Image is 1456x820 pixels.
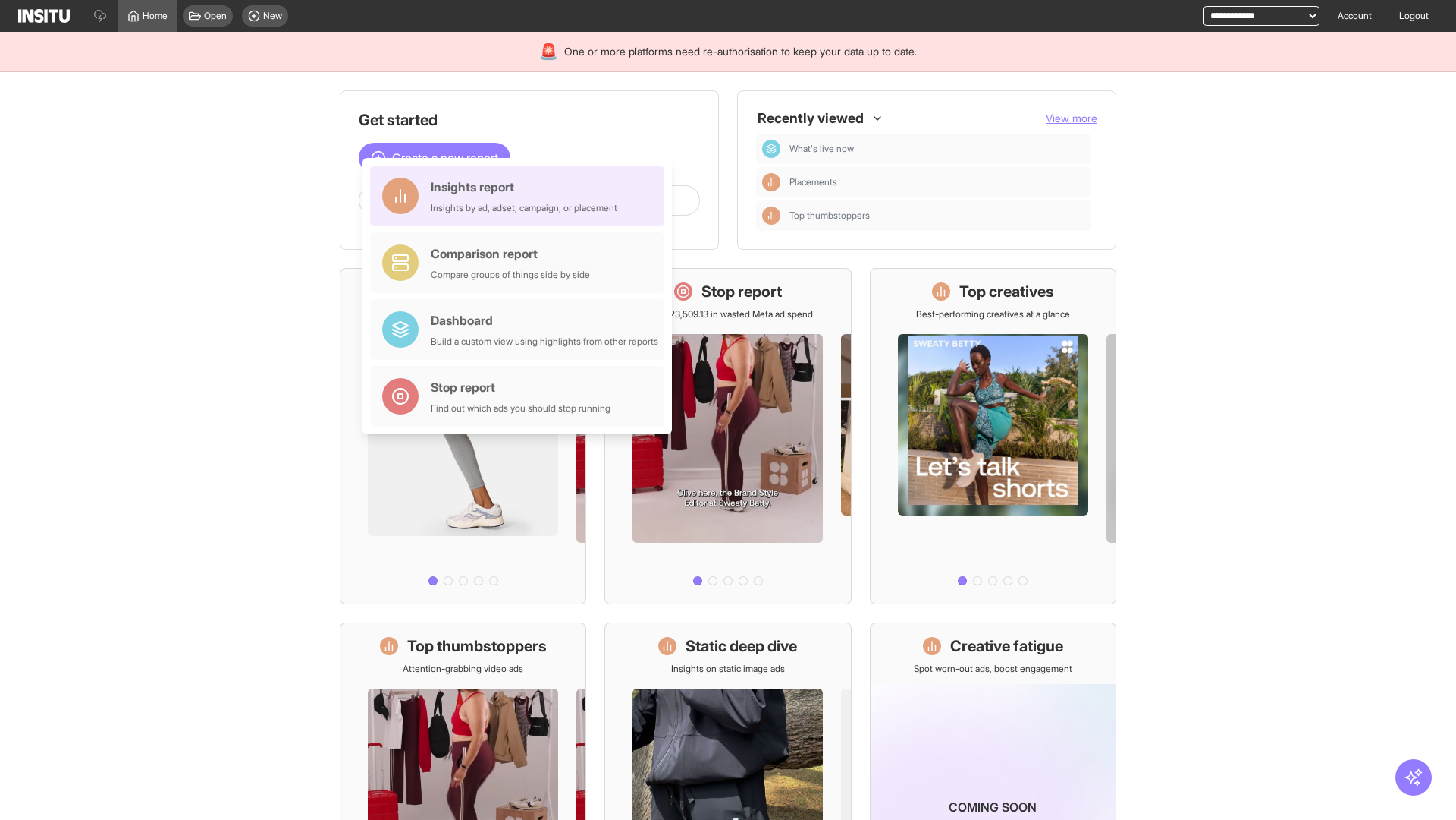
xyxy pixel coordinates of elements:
[789,210,1085,222] span: Top thumbstoppers
[431,269,590,281] div: Compare groups of things side by side
[431,378,610,396] div: Stop report
[359,143,510,173] button: Create a new report
[564,44,917,59] span: One or more platforms need re-authorisation to keep your data up to date.
[431,202,617,214] div: Insights by ad, adset, campaign, or placement
[789,143,854,155] span: What's live now
[431,402,610,415] div: Find out which ads you should stop running
[762,207,780,225] div: Insights
[686,635,797,657] h1: Static deep dive
[870,268,1116,604] a: Top creativesBest-performing creatives at a glance
[789,210,870,222] span: Top thumbstoppers
[392,149,498,167] span: Create a new report
[431,336,658,348] div: Build a custom view using highlights from other reports
[1046,111,1097,126] button: View more
[701,281,782,302] h1: Stop report
[143,10,168,22] span: Home
[204,10,227,22] span: Open
[604,268,851,604] a: Stop reportSave £23,509.13 in wasted Meta ad spend
[671,663,785,675] p: Insights on static image ads
[642,308,813,320] p: Save £23,509.13 in wasted Meta ad spend
[403,663,523,675] p: Attention-grabbing video ads
[340,268,586,604] a: What's live nowSee all active ads instantly
[762,140,780,158] div: Dashboard
[431,244,590,263] div: Comparison report
[916,308,1070,320] p: Best-performing creatives at a glance
[1046,112,1097,125] span: View more
[407,635,547,657] h1: Top thumbstoppers
[431,311,658,330] div: Dashboard
[18,9,70,23] img: Logo
[789,143,1085,155] span: What's live now
[789,176,1085,188] span: Placements
[263,10,282,22] span: New
[359,109,700,131] h1: Get started
[959,281,1054,302] h1: Top creatives
[762,173,780,191] div: Insights
[789,176,837,188] span: Placements
[431,178,617,196] div: Insights report
[539,41,558,62] div: 🚨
